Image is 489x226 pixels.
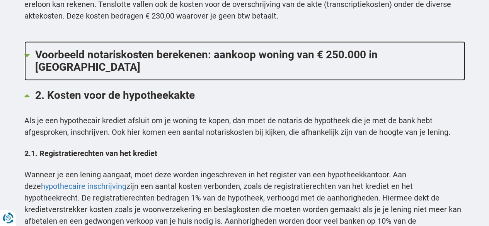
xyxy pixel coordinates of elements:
a: 2. Kosten voor de hypotheekakte [24,81,465,109]
b: 2.1. Registratierechten van het krediet [24,149,157,158]
a: hypothecaire inschrijving [41,182,126,191]
p: Als je een hypothecair krediet afsluit om je woning te kopen, dan moet de notaris de hypotheek di... [24,115,465,138]
a: Voorbeeld notariskosten berekenen: aankoop woning van € 250.000 in [GEOGRAPHIC_DATA] [24,41,465,81]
